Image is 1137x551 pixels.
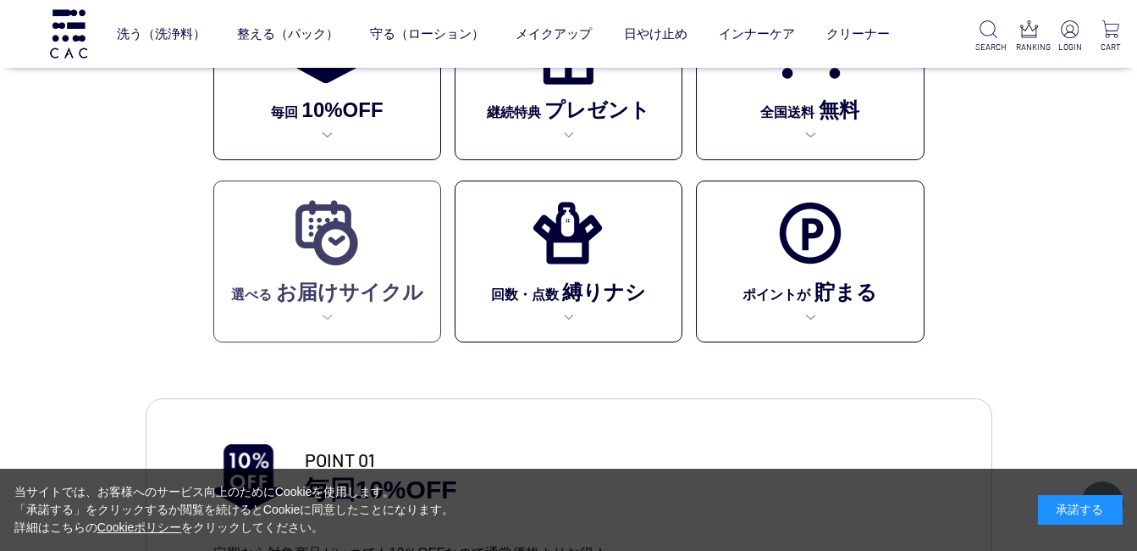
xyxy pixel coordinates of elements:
[826,11,890,56] a: クリーナー
[1057,20,1083,53] a: LOGIN
[516,11,592,56] a: メイクアップ
[455,181,682,342] a: 回数・点数縛りナシ 回数・点数縛りナシ
[1057,41,1083,53] p: LOGIN
[1097,41,1123,53] p: CART
[271,92,384,125] p: 毎回
[1016,41,1042,53] p: RANKING
[719,11,795,56] a: インナーケア
[975,41,1002,53] p: SEARCH
[491,275,647,308] p: 回数・点数
[231,275,423,308] p: 選べる
[213,442,284,513] img: 10%OFF
[775,198,845,268] img: ポイントが貯まる
[298,98,384,121] span: 10%OFF
[1016,20,1042,53] a: RANKING
[305,447,925,508] p: 毎回10%OFF
[559,281,647,303] span: 縛りナシ
[370,11,484,56] a: 守る（ローション）
[742,275,877,308] p: ポイントが
[117,11,206,56] a: 洗う（洗浄料）
[814,98,859,121] span: 無料
[760,92,859,125] p: 全国送料
[292,198,362,268] img: 選べるお届けサイクル
[1097,20,1123,53] a: CART
[97,520,182,534] a: Cookieポリシー
[975,20,1002,53] a: SEARCH
[47,9,90,58] img: logo
[14,483,455,537] div: 当サイトでは、お客様へのサービス向上のためにCookieを使用します。 「承諾する」をクリックするか閲覧を続けるとCookieに同意したことになります。 詳細はこちらの をクリックしてください。
[810,281,877,303] span: 貯まる
[487,92,651,125] p: 継続特典
[213,181,441,342] a: 選べるお届けサイクル 選べるお届けサイクル
[624,11,687,56] a: 日やけ止め
[696,181,924,342] a: ポイントが貯まる ポイントが貯まる
[237,11,339,56] a: 整える（パック）
[533,198,603,268] img: 回数・点数縛りナシ
[1038,495,1123,525] div: 承諾する
[541,98,651,121] span: プレゼント
[272,281,423,303] span: お届けサイクル
[305,447,925,472] span: POINT 01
